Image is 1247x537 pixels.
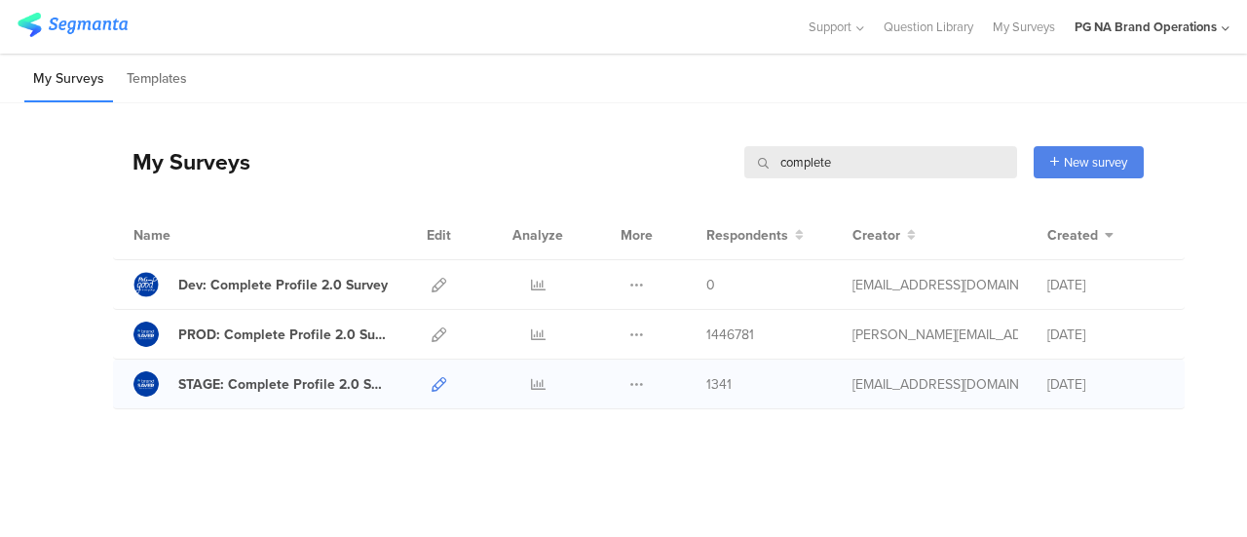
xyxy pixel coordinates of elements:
[1047,275,1164,295] div: [DATE]
[852,374,1018,395] div: gallup.r@pg.com
[133,225,250,246] div: Name
[418,211,460,259] div: Edit
[706,325,754,345] span: 1446781
[118,57,196,102] li: Templates
[1047,225,1114,246] button: Created
[1047,325,1164,345] div: [DATE]
[706,225,804,246] button: Respondents
[706,225,788,246] span: Respondents
[133,371,389,397] a: STAGE: Complete Profile 2.0 Survey
[178,325,389,345] div: PROD: Complete Profile 2.0 Survey
[706,275,715,295] span: 0
[706,374,732,395] span: 1341
[509,211,567,259] div: Analyze
[24,57,113,102] li: My Surveys
[113,145,250,178] div: My Surveys
[1064,153,1127,172] span: New survey
[178,374,389,395] div: STAGE: Complete Profile 2.0 Survey
[178,275,388,295] div: Dev: Complete Profile 2.0 Survey
[852,275,1018,295] div: varun.yadav@mindtree.com
[18,13,128,37] img: segmanta logo
[1047,374,1164,395] div: [DATE]
[852,225,916,246] button: Creator
[1047,225,1098,246] span: Created
[133,322,389,347] a: PROD: Complete Profile 2.0 Survey
[744,146,1017,178] input: Survey Name, Creator...
[133,272,388,297] a: Dev: Complete Profile 2.0 Survey
[809,18,851,36] span: Support
[852,225,900,246] span: Creator
[852,325,1018,345] div: chellappa.uc@pg.com
[616,211,658,259] div: More
[1075,18,1217,36] div: PG NA Brand Operations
